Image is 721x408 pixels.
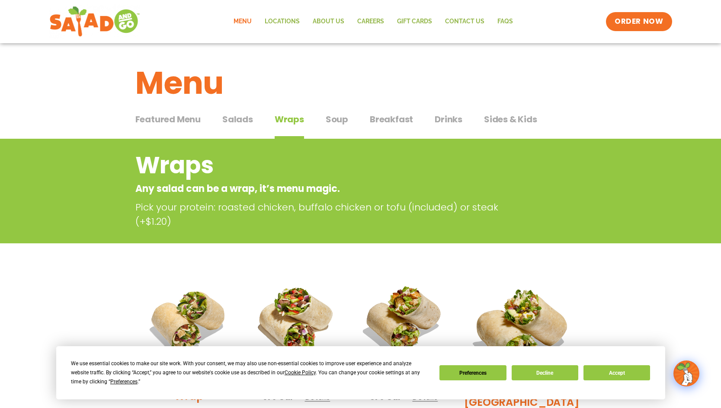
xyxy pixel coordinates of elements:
div: Cookie Consent Prompt [56,346,665,399]
img: new-SAG-logo-768×292 [49,4,141,39]
p: Any salad can be a wrap, it’s menu magic. [135,182,516,196]
a: About Us [306,12,351,32]
div: Tabbed content [135,110,586,139]
a: Menu [227,12,258,32]
span: Preferences [110,379,138,385]
nav: Menu [227,12,519,32]
span: Featured Menu [135,113,201,126]
span: Drinks [435,113,462,126]
a: ORDER NOW [606,12,672,31]
span: Wraps [275,113,304,126]
a: GIFT CARDS [391,12,439,32]
span: ORDER NOW [615,16,663,27]
button: Decline [512,365,578,380]
span: Salads [222,113,253,126]
img: Product photo for Fajita Wrap [249,273,343,367]
img: wpChatIcon [674,361,699,386]
h1: Menu [135,60,586,106]
a: Careers [351,12,391,32]
a: FAQs [491,12,519,32]
img: Product photo for BBQ Ranch Wrap [464,273,580,388]
span: Breakfast [370,113,413,126]
button: Preferences [439,365,506,380]
h2: Wraps [135,148,516,183]
p: Pick your protein: roasted chicken, buffalo chicken or tofu (included) or steak (+$1.20) [135,200,520,229]
img: Product photo for Tuscan Summer Wrap [142,273,236,367]
div: We use essential cookies to make our site work. With your consent, we may also use non-essential ... [71,359,429,386]
span: Cookie Policy [285,370,316,376]
a: Locations [258,12,306,32]
span: Sides & Kids [484,113,537,126]
a: Contact Us [439,12,491,32]
img: Product photo for Roasted Autumn Wrap [356,273,451,367]
button: Accept [583,365,650,380]
span: Soup [326,113,348,126]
